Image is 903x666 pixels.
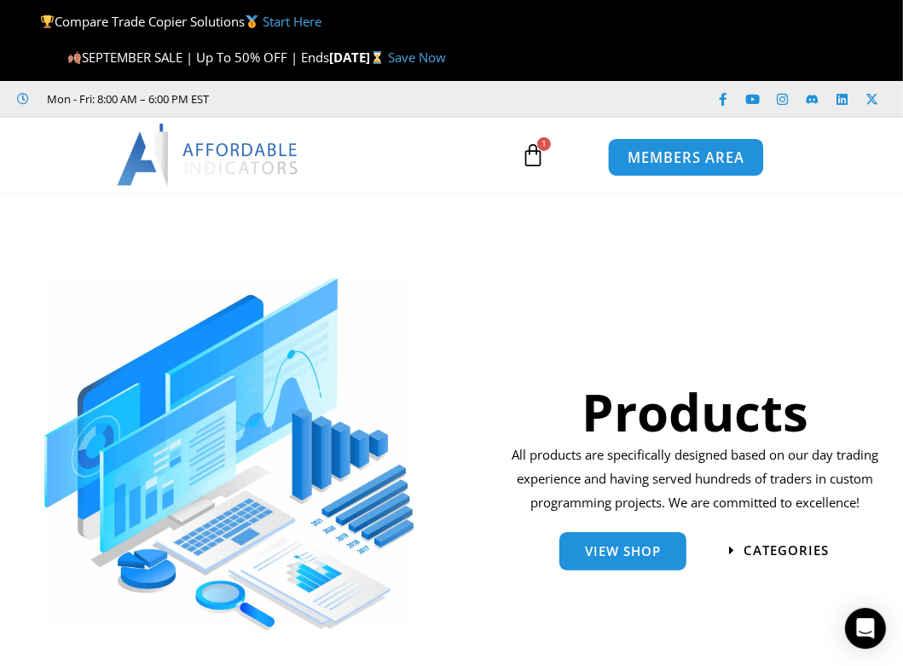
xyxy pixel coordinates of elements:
a: Start Here [263,13,321,30]
img: 🥇 [246,15,258,28]
span: Mon - Fri: 8:00 AM – 6:00 PM EST [43,89,210,109]
img: 🍂 [68,51,81,64]
img: 🏆 [41,15,54,28]
span: 1 [537,137,551,151]
a: 1 [495,130,570,180]
div: Open Intercom Messenger [845,608,886,649]
a: View Shop [559,532,686,570]
a: Save Now [388,49,446,66]
img: LogoAI | Affordable Indicators – NinjaTrader [117,124,300,185]
span: categories [744,544,829,557]
span: View Shop [585,545,661,558]
span: MEMBERS AREA [628,150,744,165]
span: SEPTEMBER SALE | Up To 50% OFF | Ends [67,49,329,66]
img: ⌛ [371,51,384,64]
p: All products are specifically designed based on our day trading experience and having served hund... [501,443,890,515]
a: MEMBERS AREA [608,138,764,177]
strong: [DATE] [329,49,388,66]
h1: Products [501,376,890,448]
span: Compare Trade Copier Solutions [40,13,321,30]
iframe: Customer reviews powered by Trustpilot [218,90,474,107]
img: ProductsSection scaled | Affordable Indicators – NinjaTrader [44,278,414,630]
a: categories [729,544,829,557]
